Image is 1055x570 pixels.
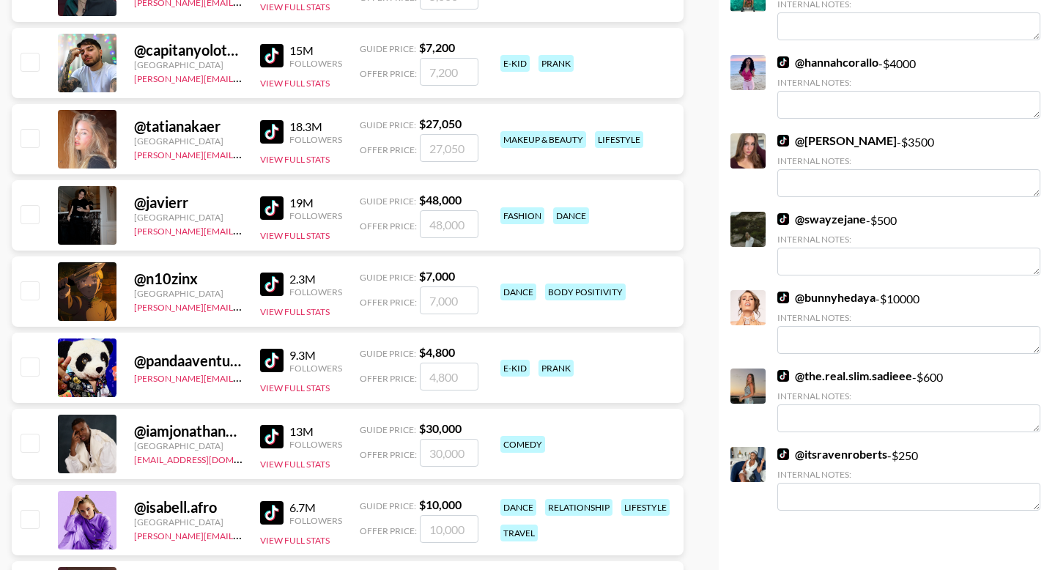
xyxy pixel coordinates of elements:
a: @[PERSON_NAME] [777,133,897,148]
span: Guide Price: [360,196,416,207]
div: dance [500,499,536,516]
div: [GEOGRAPHIC_DATA] [134,136,243,147]
input: 30,000 [420,439,478,467]
a: @bunnyhedaya [777,290,876,305]
div: comedy [500,436,545,453]
div: 2.3M [289,272,342,286]
div: 15M [289,43,342,58]
img: TikTok [777,370,789,382]
div: Followers [289,210,342,221]
div: @ capitanyolotroll [134,41,243,59]
div: dance [553,207,589,224]
a: [EMAIL_ADDRESS][DOMAIN_NAME] [134,451,281,465]
div: @ n10zinx [134,270,243,288]
img: TikTok [777,135,789,147]
div: [GEOGRAPHIC_DATA] [134,59,243,70]
div: Internal Notes: [777,77,1040,88]
span: Offer Price: [360,373,417,384]
button: View Full Stats [260,535,330,546]
div: Followers [289,439,342,450]
a: @the.real.slim.sadieee [777,369,912,383]
div: 19M [289,196,342,210]
div: lifestyle [595,131,643,148]
input: 7,000 [420,286,478,314]
div: @ pandaaventurerotiktok [134,352,243,370]
span: Offer Price: [360,297,417,308]
div: body positivity [545,284,626,300]
img: TikTok [777,448,789,460]
a: [PERSON_NAME][EMAIL_ADDRESS][DOMAIN_NAME] [134,223,351,237]
span: Guide Price: [360,424,416,435]
strong: $ 7,000 [419,269,455,283]
button: View Full Stats [260,154,330,165]
div: e-kid [500,55,530,72]
div: @ tatianakaer [134,117,243,136]
div: Followers [289,134,342,145]
div: Internal Notes: [777,312,1040,323]
div: @ javierr [134,193,243,212]
div: Followers [289,58,342,69]
div: - $ 3500 [777,133,1040,197]
div: [GEOGRAPHIC_DATA] [134,517,243,528]
span: Guide Price: [360,119,416,130]
img: TikTok [260,196,284,220]
div: - $ 600 [777,369,1040,432]
input: 48,000 [420,210,478,238]
img: TikTok [260,349,284,372]
img: TikTok [260,425,284,448]
button: View Full Stats [260,382,330,393]
strong: $ 27,050 [419,116,462,130]
div: Internal Notes: [777,391,1040,401]
img: TikTok [260,501,284,525]
span: Guide Price: [360,500,416,511]
span: Offer Price: [360,221,417,232]
div: 9.3M [289,348,342,363]
a: [PERSON_NAME][EMAIL_ADDRESS][DOMAIN_NAME] [134,147,351,160]
div: 6.7M [289,500,342,515]
div: Followers [289,515,342,526]
input: 27,050 [420,134,478,162]
div: Internal Notes: [777,469,1040,480]
button: View Full Stats [260,306,330,317]
a: [PERSON_NAME][EMAIL_ADDRESS][DOMAIN_NAME] [134,70,351,84]
div: [GEOGRAPHIC_DATA] [134,440,243,451]
span: Offer Price: [360,525,417,536]
img: TikTok [777,56,789,68]
div: Internal Notes: [777,234,1040,245]
input: 7,200 [420,58,478,86]
button: View Full Stats [260,1,330,12]
img: TikTok [777,213,789,225]
div: @ isabell.afro [134,498,243,517]
div: lifestyle [621,499,670,516]
button: View Full Stats [260,78,330,89]
div: Followers [289,363,342,374]
img: TikTok [260,44,284,67]
strong: $ 7,200 [419,40,455,54]
div: fashion [500,207,544,224]
div: - $ 10000 [777,290,1040,354]
div: 13M [289,424,342,439]
button: View Full Stats [260,459,330,470]
div: relationship [545,499,612,516]
div: travel [500,525,538,541]
span: Guide Price: [360,272,416,283]
div: Internal Notes: [777,155,1040,166]
span: Guide Price: [360,43,416,54]
div: - $ 250 [777,447,1040,511]
img: TikTok [260,120,284,144]
strong: $ 4,800 [419,345,455,359]
div: - $ 4000 [777,55,1040,119]
a: [PERSON_NAME][EMAIL_ADDRESS][DOMAIN_NAME] [134,528,351,541]
a: @swayzejane [777,212,866,226]
strong: $ 30,000 [419,421,462,435]
a: [PERSON_NAME][EMAIL_ADDRESS][DOMAIN_NAME] [134,299,351,313]
a: @hannahcorallo [777,55,878,70]
input: 10,000 [420,515,478,543]
a: @itsravenroberts [777,447,887,462]
div: prank [538,360,574,377]
div: 18.3M [289,119,342,134]
div: [GEOGRAPHIC_DATA] [134,212,243,223]
img: TikTok [777,292,789,303]
div: Followers [289,286,342,297]
button: View Full Stats [260,230,330,241]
